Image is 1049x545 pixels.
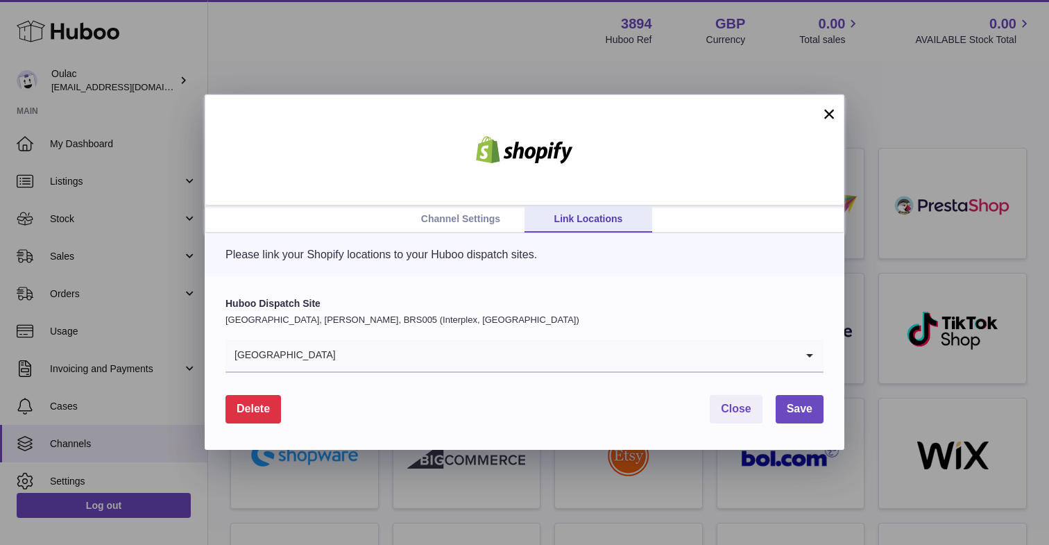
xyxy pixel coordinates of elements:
img: shopify [466,136,583,164]
div: Search for option [225,339,824,373]
p: Please link your Shopify locations to your Huboo dispatch sites. [225,247,824,262]
button: Delete [225,395,281,424]
span: Delete [237,403,270,414]
a: Channel Settings [397,206,524,233]
label: Huboo Dispatch Site [225,297,824,310]
a: Link Locations [524,206,652,233]
span: [GEOGRAPHIC_DATA] [225,339,336,371]
button: × [821,106,837,122]
button: Save [776,395,824,424]
span: Close [721,403,751,414]
button: Close [710,395,762,424]
span: Save [787,403,812,414]
input: Search for option [336,339,796,371]
p: [GEOGRAPHIC_DATA], [PERSON_NAME], BRS005 (Interplex, [GEOGRAPHIC_DATA]) [225,314,824,326]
